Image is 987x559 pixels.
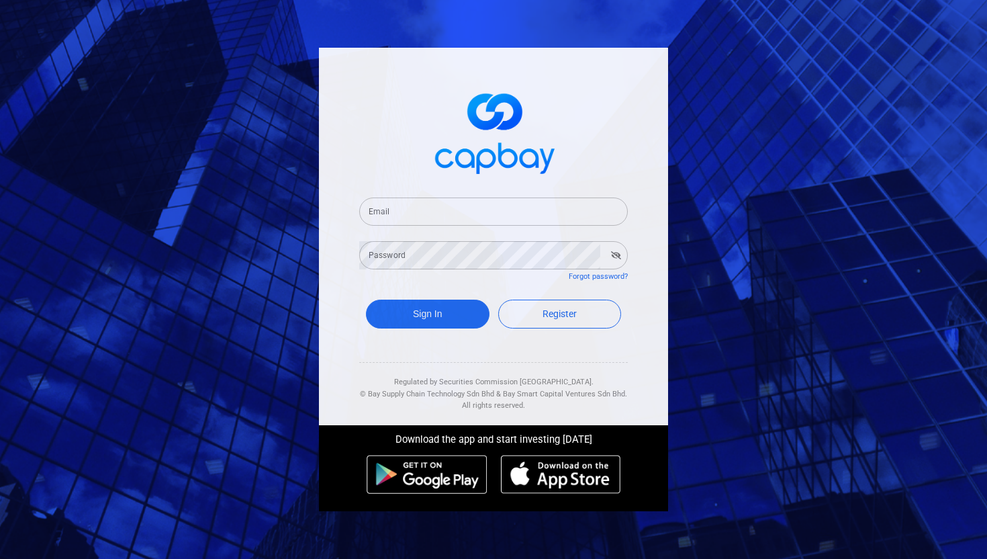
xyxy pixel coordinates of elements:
a: Register [498,300,622,329]
img: logo [426,81,561,181]
span: Register [543,308,577,319]
a: Forgot password? [569,272,628,281]
div: Download the app and start investing [DATE] [309,425,678,448]
button: Sign In [366,300,489,329]
span: © Bay Supply Chain Technology Sdn Bhd [360,390,494,398]
img: android [367,455,487,494]
div: Regulated by Securities Commission [GEOGRAPHIC_DATA]. & All rights reserved. [359,363,628,412]
span: Bay Smart Capital Ventures Sdn Bhd. [503,390,627,398]
img: ios [501,455,620,494]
